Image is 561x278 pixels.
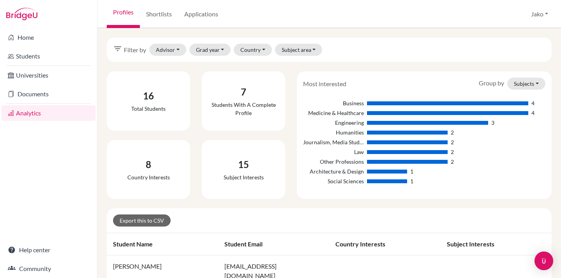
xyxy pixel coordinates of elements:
[303,128,363,136] div: Humanities
[297,79,352,89] div: Most interested
[149,44,186,56] button: Advisor
[451,128,454,136] div: 2
[531,109,535,117] div: 4
[441,233,552,255] th: Subject interests
[224,173,264,181] div: Subject interests
[2,105,95,121] a: Analytics
[451,148,454,156] div: 2
[218,233,330,255] th: Student email
[127,158,170,172] div: 8
[275,44,323,56] button: Subject area
[410,167,413,175] div: 1
[131,104,166,113] div: Total students
[2,242,95,258] a: Help center
[2,261,95,276] a: Community
[2,67,95,83] a: Universities
[473,78,551,90] div: Group by
[527,7,552,21] button: Jako
[507,78,545,90] button: Subjects
[303,158,363,166] div: Other Professions
[303,99,363,107] div: Business
[6,8,37,20] img: Bridge-U
[127,173,170,181] div: Country interests
[131,89,166,103] div: 16
[410,177,413,185] div: 1
[531,99,535,107] div: 4
[329,233,441,255] th: Country interests
[208,101,279,117] div: Students with a complete profile
[113,214,171,227] a: Export this to CSV
[303,109,363,117] div: Medicine & Healthcare
[303,177,363,185] div: Social Sciences
[303,148,363,156] div: Law
[303,167,363,175] div: Architecture & Design
[451,138,454,146] div: 2
[2,48,95,64] a: Students
[107,233,218,255] th: Student name
[224,158,264,172] div: 15
[189,44,231,56] button: Grad year
[303,138,363,146] div: Journalism, Media Studies & Communication
[2,86,95,102] a: Documents
[303,119,363,127] div: Engineering
[113,44,122,53] i: filter_list
[535,251,553,270] div: Open Intercom Messenger
[208,85,279,99] div: 7
[2,30,95,45] a: Home
[234,44,272,56] button: Country
[124,45,146,55] span: Filter by
[451,158,454,166] div: 2
[491,119,494,127] div: 3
